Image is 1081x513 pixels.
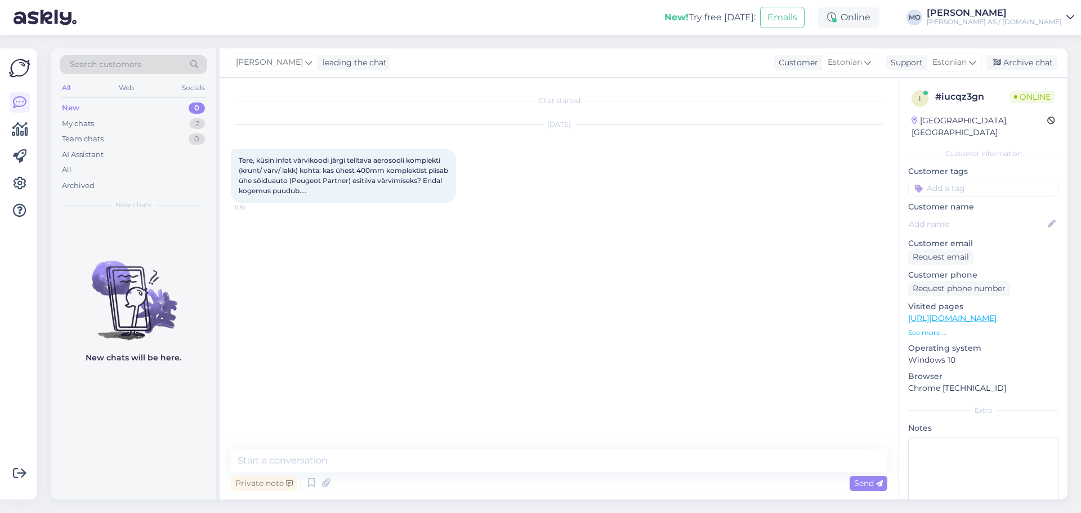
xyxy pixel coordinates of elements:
[927,8,1062,17] div: [PERSON_NAME]
[908,281,1010,296] div: Request phone number
[760,7,805,28] button: Emails
[62,118,94,130] div: My chats
[908,166,1058,177] p: Customer tags
[189,133,205,145] div: 0
[906,10,922,25] div: MO
[115,200,151,210] span: New chats
[935,90,1009,104] div: # iucqz3gn
[62,133,104,145] div: Team chats
[62,180,95,191] div: Archived
[189,102,205,114] div: 0
[1009,91,1055,103] span: Online
[86,352,181,364] p: New chats will be here.
[60,81,73,95] div: All
[912,115,1047,139] div: [GEOGRAPHIC_DATA], [GEOGRAPHIC_DATA]
[908,328,1058,338] p: See more ...
[231,96,887,106] div: Chat started
[239,156,450,195] span: Tere, küsin infot värvikoodi järgi telltava aerosooli komplekti (krunt/ värv/ lakk) kohta: kas üh...
[908,269,1058,281] p: Customer phone
[854,478,883,488] span: Send
[9,57,30,79] img: Askly Logo
[908,238,1058,249] p: Customer email
[51,240,216,342] img: No chats
[818,7,879,28] div: Online
[180,81,207,95] div: Socials
[234,203,276,212] span: 11:51
[986,55,1057,70] div: Archive chat
[828,56,862,69] span: Estonian
[932,56,967,69] span: Estonian
[908,301,1058,313] p: Visited pages
[909,218,1046,230] input: Add name
[236,56,303,69] span: [PERSON_NAME]
[908,342,1058,354] p: Operating system
[919,94,921,102] span: i
[774,57,818,69] div: Customer
[664,11,756,24] div: Try free [DATE]:
[886,57,923,69] div: Support
[908,249,973,265] div: Request email
[908,405,1058,416] div: Extra
[927,17,1062,26] div: [PERSON_NAME] AS / [DOMAIN_NAME]
[908,422,1058,434] p: Notes
[927,8,1074,26] a: [PERSON_NAME][PERSON_NAME] AS / [DOMAIN_NAME]
[62,164,72,176] div: All
[62,102,79,114] div: New
[117,81,136,95] div: Web
[908,371,1058,382] p: Browser
[908,313,997,323] a: [URL][DOMAIN_NAME]
[908,180,1058,197] input: Add a tag
[908,382,1058,394] p: Chrome [TECHNICAL_ID]
[231,119,887,130] div: [DATE]
[231,476,297,491] div: Private note
[664,12,689,23] b: New!
[908,354,1058,366] p: Windows 10
[908,201,1058,213] p: Customer name
[190,118,205,130] div: 2
[62,149,104,160] div: AI Assistant
[908,149,1058,159] div: Customer information
[318,57,387,69] div: leading the chat
[70,59,141,70] span: Search customers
